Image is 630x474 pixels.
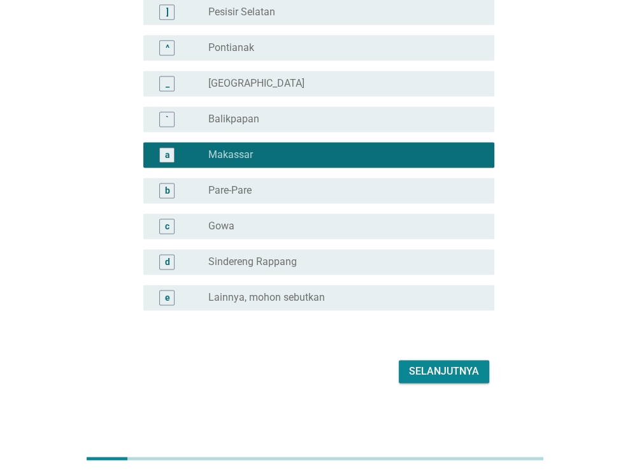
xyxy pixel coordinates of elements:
div: ] [166,5,168,18]
div: ^ [165,41,169,54]
div: Selanjutnya [409,364,479,379]
label: [GEOGRAPHIC_DATA] [208,77,304,90]
div: c [165,219,169,233]
button: Selanjutnya [399,360,489,383]
div: a [164,148,169,161]
div: _ [165,76,169,90]
label: Lainnya, mohon sebutkan [208,291,325,304]
label: Gowa [208,220,234,233]
label: Makassar [208,148,253,161]
div: ` [166,112,169,126]
label: Pontianak [208,41,254,54]
div: d [164,255,169,268]
div: e [164,291,169,304]
div: b [164,183,169,197]
label: Pesisir Selatan [208,6,275,18]
label: Balikpapan [208,113,259,126]
label: Pare-Pare [208,184,252,197]
label: Sindereng Rappang [208,255,297,268]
